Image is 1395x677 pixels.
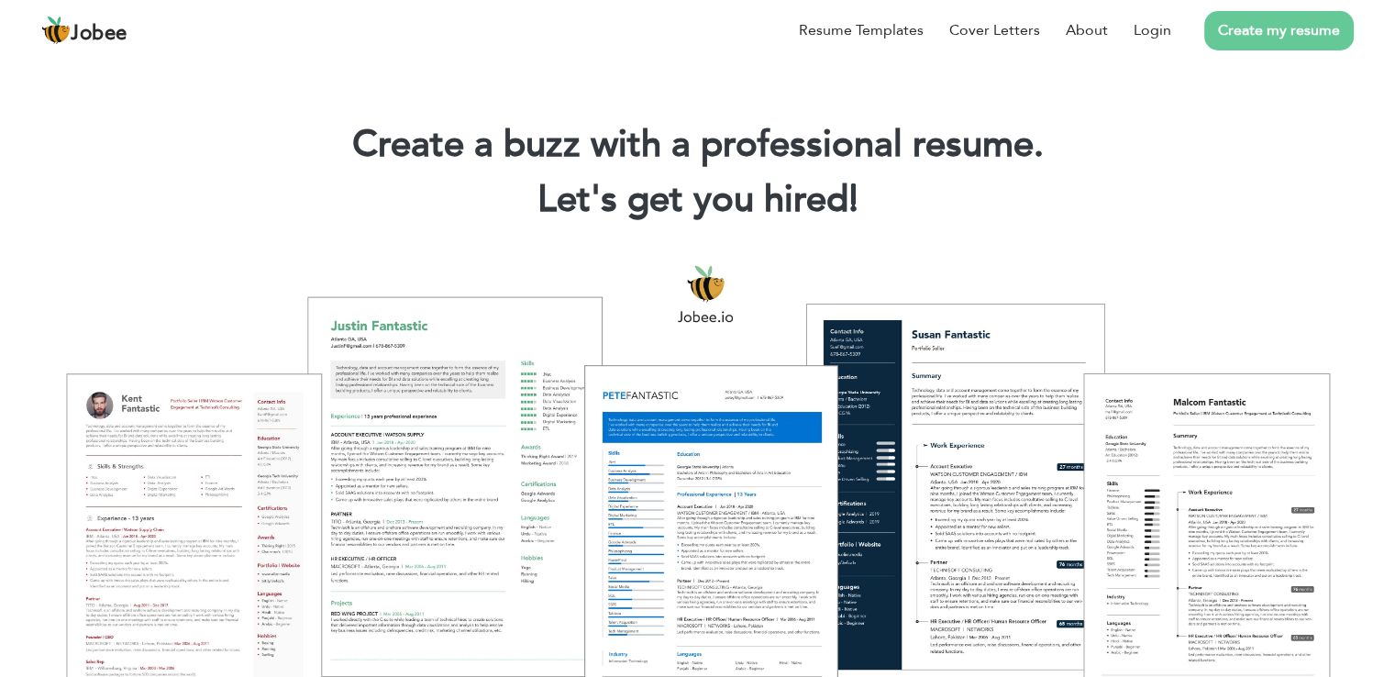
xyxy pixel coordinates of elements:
a: Create my resume [1204,11,1354,50]
a: About [1066,19,1108,41]
a: Cover Letters [949,19,1040,41]
h1: Create a buzz with a professional resume. [28,121,1367,169]
span: get you hired! [627,174,858,225]
span: | [849,174,858,225]
span: Jobee [71,24,127,44]
h2: Let's [28,176,1367,224]
img: jobee.io [41,16,71,45]
a: Login [1134,19,1171,41]
a: Jobee [41,16,127,45]
a: Resume Templates [799,19,924,41]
